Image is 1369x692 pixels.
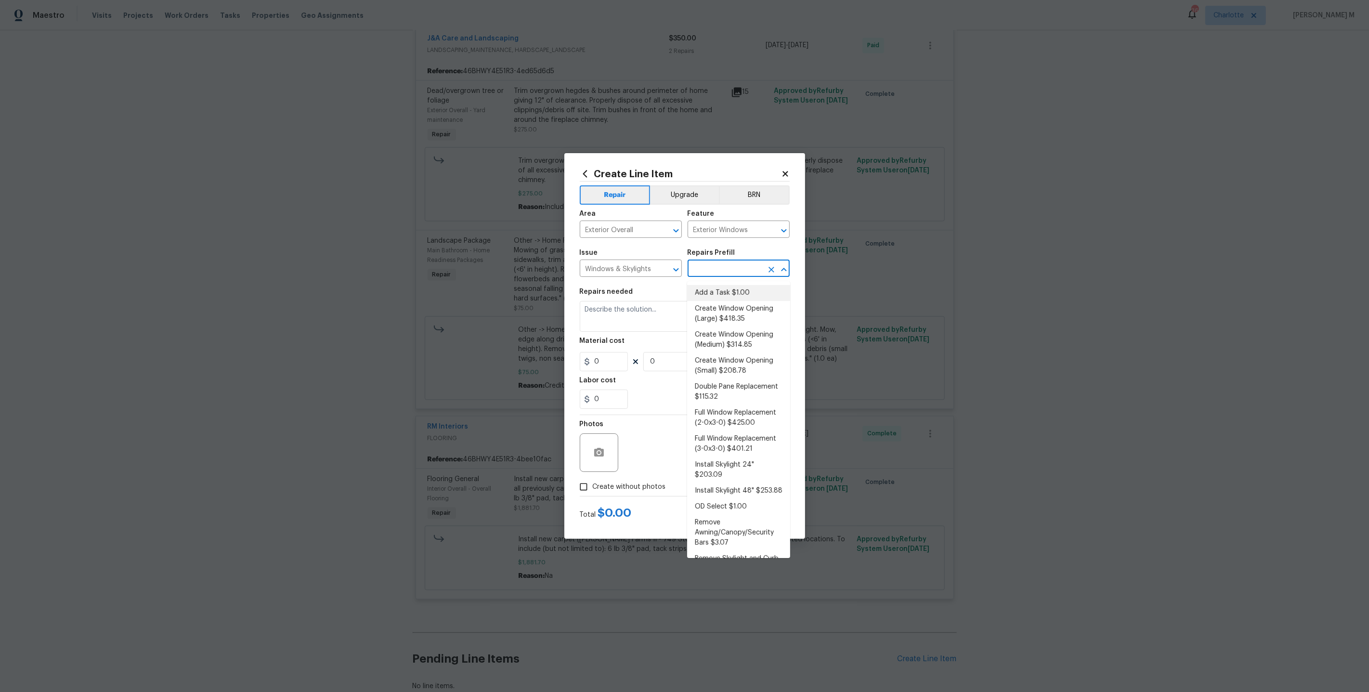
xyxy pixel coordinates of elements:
[687,301,790,327] li: Create Window Opening (Large) $418.35
[650,185,719,205] button: Upgrade
[687,515,790,551] li: Remove Awning/Canopy/Security Bars $3.07
[580,421,604,428] h5: Photos
[687,405,790,431] li: Full Window Replacement (2-0x3-0) $425.00
[687,499,790,515] li: OD Select $1.00
[580,508,632,520] div: Total
[777,224,791,237] button: Open
[593,482,666,492] span: Create without photos
[580,249,598,256] h5: Issue
[580,288,633,295] h5: Repairs needed
[687,431,790,457] li: Full Window Replacement (3-0x3-0) $401.21
[688,210,715,217] h5: Feature
[580,169,781,179] h2: Create Line Item
[580,338,625,344] h5: Material cost
[598,507,632,519] span: $ 0.00
[681,504,733,523] button: Cancel
[669,263,683,276] button: Open
[580,377,616,384] h5: Labor cost
[580,210,596,217] h5: Area
[777,263,791,276] button: Close
[687,327,790,353] li: Create Window Opening (Medium) $314.85
[719,185,790,205] button: BRN
[580,185,651,205] button: Repair
[687,483,790,499] li: Install Skylight 48" $253.88
[765,263,778,276] button: Clear
[687,353,790,379] li: Create Window Opening (Small) $208.78
[688,249,735,256] h5: Repairs Prefill
[687,379,790,405] li: Double Pane Replacement $115.32
[687,285,790,301] li: Add a Task $1.00
[687,457,790,483] li: Install Skylight 24" $203.09
[669,224,683,237] button: Open
[687,551,790,577] li: Remove Skylight and Curb $54.40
